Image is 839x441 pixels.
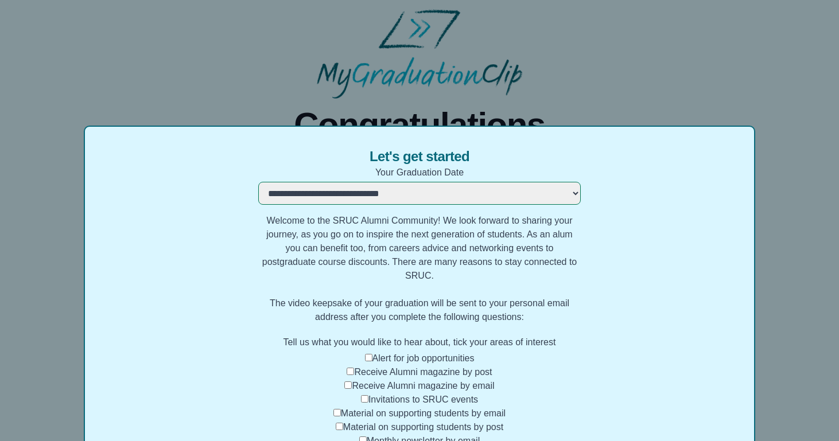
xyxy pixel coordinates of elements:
[258,335,581,349] label: Tell us what you would like to hear about, tick your areas of interest
[354,367,492,377] label: Receive Alumni magazine by post
[352,381,494,391] label: Receive Alumni magazine by email
[258,166,581,179] label: Your Graduation Date
[258,214,581,324] p: Welcome to the SRUC Alumni Community! We look forward to sharing your journey, as you go on to in...
[372,353,475,363] label: Alert for job opportunities
[368,395,478,404] label: Invitations to SRUC events
[343,422,503,432] label: Material on supporting students by post
[341,408,506,418] label: Material on supporting students by email
[370,147,469,166] span: Let's get started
